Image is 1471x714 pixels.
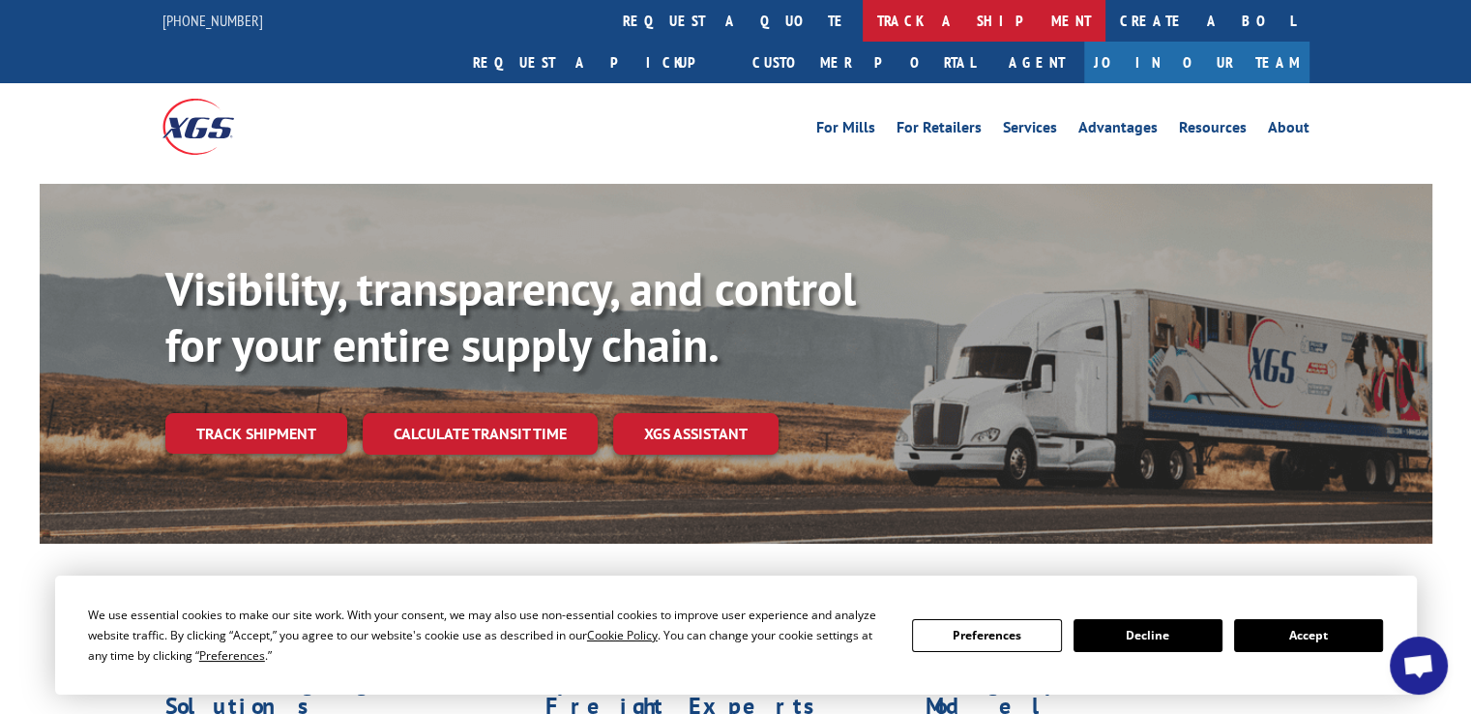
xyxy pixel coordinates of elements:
[613,413,779,455] a: XGS ASSISTANT
[1268,120,1309,141] a: About
[1390,637,1448,695] a: Open chat
[199,647,265,664] span: Preferences
[165,258,856,374] b: Visibility, transparency, and control for your entire supply chain.
[458,42,738,83] a: Request a pickup
[363,413,598,455] a: Calculate transit time
[165,413,347,454] a: Track shipment
[587,627,658,643] span: Cookie Policy
[88,605,889,666] div: We use essential cookies to make our site work. With your consent, we may also use non-essential ...
[1003,120,1057,141] a: Services
[897,120,982,141] a: For Retailers
[162,11,263,30] a: [PHONE_NUMBER]
[816,120,875,141] a: For Mills
[1234,619,1383,652] button: Accept
[1179,120,1247,141] a: Resources
[1078,120,1158,141] a: Advantages
[912,619,1061,652] button: Preferences
[1074,619,1222,652] button: Decline
[738,42,989,83] a: Customer Portal
[989,42,1084,83] a: Agent
[1084,42,1309,83] a: Join Our Team
[55,576,1417,695] div: Cookie Consent Prompt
